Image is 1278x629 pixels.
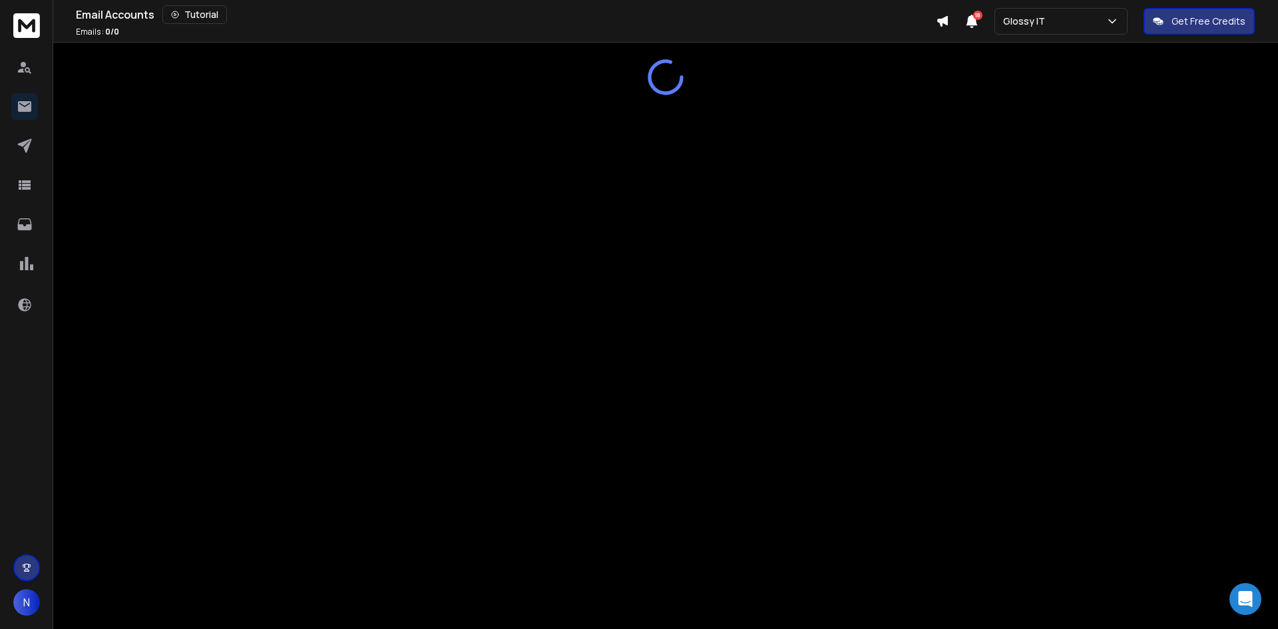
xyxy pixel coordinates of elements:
button: Get Free Credits [1144,8,1255,35]
span: 0 / 0 [105,26,119,37]
button: N [13,589,40,616]
p: Glossy IT [1003,15,1050,28]
button: Tutorial [162,5,227,24]
div: Email Accounts [76,5,936,24]
div: Open Intercom Messenger [1229,583,1261,615]
span: 18 [973,11,982,20]
p: Emails : [76,27,119,37]
p: Get Free Credits [1171,15,1245,28]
